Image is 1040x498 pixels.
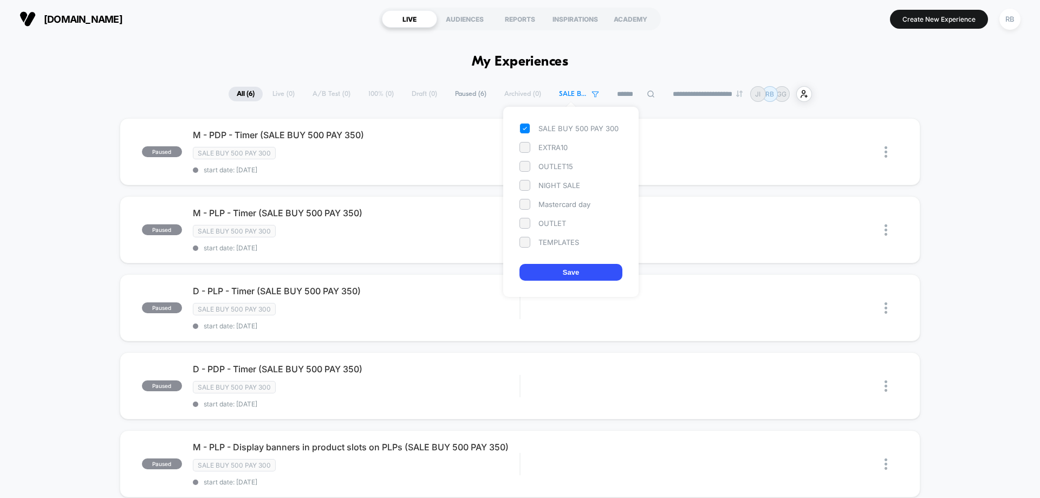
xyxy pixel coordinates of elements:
div: AUDIENCES [437,10,492,28]
span: D - PDP - Timer (SALE BUY 500 PAY 350) [193,364,519,374]
div: ACADEMY [603,10,658,28]
span: paused [142,302,182,313]
span: D - PLP - Timer (SALE BUY 500 PAY 350) [193,286,519,296]
p: GG [777,90,786,98]
div: TEMPLATES [519,237,622,248]
span: paused [142,146,182,157]
span: start date: [DATE] [193,478,519,486]
img: close [885,458,887,470]
img: Visually logo [19,11,36,27]
div: OUTLET [519,218,622,229]
span: M - PDP - Timer (SALE BUY 500 PAY 350) [193,130,519,140]
div: RB [999,9,1020,30]
span: paused [142,380,182,391]
span: SALE BUY 500 PAY 300 [193,147,276,159]
img: close [885,380,887,392]
button: [DOMAIN_NAME] [16,10,126,28]
span: start date: [DATE] [193,322,519,330]
p: RB [765,90,774,98]
span: M - PLP - Display banners in product slots on PLPs (SALE BUY 500 PAY 350) [193,442,519,452]
span: start date: [DATE] [193,400,519,408]
img: close [885,146,887,158]
span: SALE BUY 500 PAY 300 [193,381,276,393]
span: start date: [DATE] [193,166,519,174]
span: All ( 6 ) [229,87,263,101]
div: OUTLET15 [519,161,622,172]
div: NIGHT SALE [519,180,622,191]
span: SALE BUY 500 PAY 300 [193,225,276,237]
div: LIVE [382,10,437,28]
button: Save [519,264,622,281]
span: start date: [DATE] [193,244,519,252]
span: paused [142,458,182,469]
p: JI [755,90,760,98]
span: M - PLP - Timer (SALE BUY 500 PAY 350) [193,208,519,218]
span: SALE BUY 500 PAY 300 [559,90,586,98]
div: SALE BUY 500 PAY 300 [519,123,622,134]
h1: My Experiences [472,54,569,70]
div: INSPIRATIONS [548,10,603,28]
span: paused [142,224,182,235]
span: Paused ( 6 ) [447,87,495,101]
div: REPORTS [492,10,548,28]
img: close [885,302,887,314]
div: Mastercard day [519,199,622,210]
button: Create New Experience [890,10,988,29]
span: [DOMAIN_NAME] [44,14,122,25]
img: close [885,224,887,236]
span: SALE BUY 500 PAY 300 [193,303,276,315]
div: EXTRA10 [519,142,622,153]
img: end [736,90,743,97]
button: RB [996,8,1024,30]
span: SALE BUY 500 PAY 300 [193,459,276,471]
